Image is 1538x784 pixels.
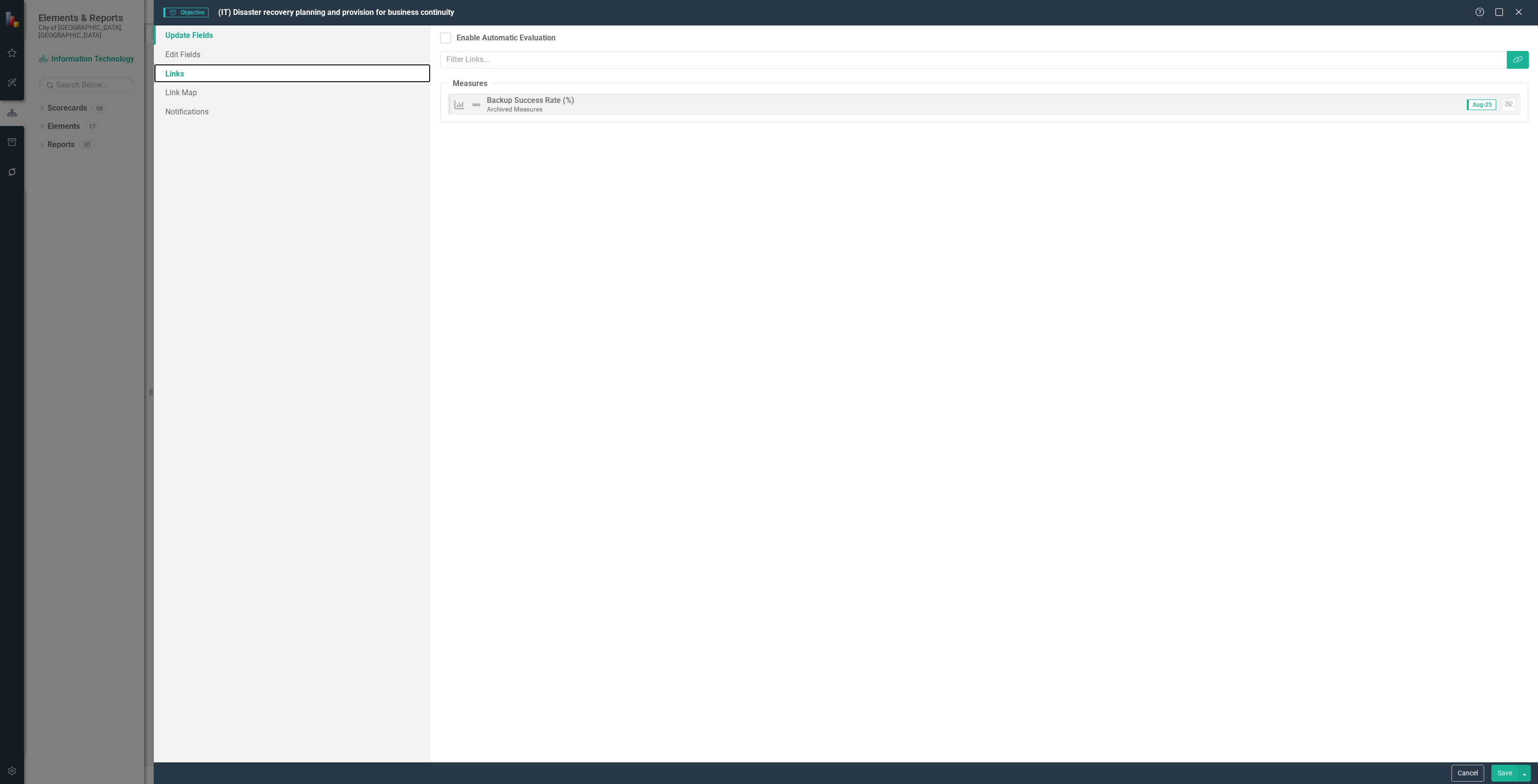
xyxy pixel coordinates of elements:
[154,45,431,64] a: Edit Fields
[440,51,1508,69] input: Filter Links...
[163,8,209,17] span: Objective
[154,102,431,121] a: Notifications
[1491,765,1518,782] button: Save
[1451,765,1484,782] button: Cancel
[487,96,574,105] div: Backup Success Rate (%)
[154,25,431,45] a: Update Fields
[154,83,431,102] a: Link Map
[1467,100,1496,110] span: Aug-25
[154,64,431,83] a: Links
[487,105,543,113] small: Archived Measures
[471,99,482,111] img: Not Defined
[448,78,492,89] legend: Measures
[218,8,454,17] span: (IT) Disaster recovery planning and provision for business continuity
[457,33,556,44] div: Enable Automatic Evaluation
